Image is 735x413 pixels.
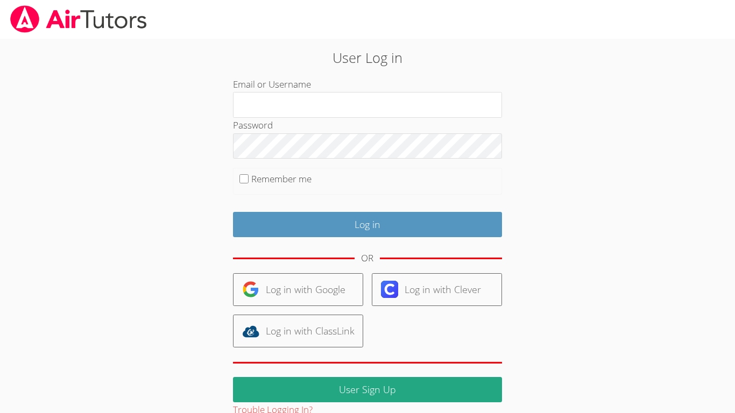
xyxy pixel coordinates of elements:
h2: User Log in [169,47,566,68]
img: classlink-logo-d6bb404cc1216ec64c9a2012d9dc4662098be43eaf13dc465df04b49fa7ab582.svg [242,323,259,340]
label: Remember me [251,173,312,185]
img: airtutors_banner-c4298cdbf04f3fff15de1276eac7730deb9818008684d7c2e4769d2f7ddbe033.png [9,5,148,33]
div: OR [361,251,373,266]
a: Log in with ClassLink [233,315,363,347]
img: clever-logo-6eab21bc6e7a338710f1a6ff85c0baf02591cd810cc4098c63d3a4b26e2feb20.svg [381,281,398,298]
a: User Sign Up [233,377,502,402]
a: Log in with Google [233,273,363,306]
input: Log in [233,212,502,237]
label: Email or Username [233,78,311,90]
a: Log in with Clever [372,273,502,306]
label: Password [233,119,273,131]
img: google-logo-50288ca7cdecda66e5e0955fdab243c47b7ad437acaf1139b6f446037453330a.svg [242,281,259,298]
